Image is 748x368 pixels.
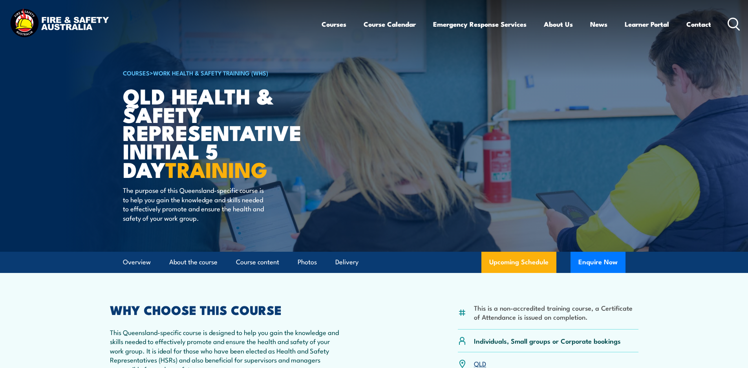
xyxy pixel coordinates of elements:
a: News [590,14,607,35]
p: The purpose of this Queensland-specific course is to help you gain the knowledge and skills neede... [123,185,266,222]
li: This is a non-accredited training course, a Certificate of Attendance is issued on completion. [474,303,638,322]
a: Overview [123,252,151,273]
a: Work Health & Safety Training (WHS) [153,68,268,77]
a: Course content [236,252,279,273]
h2: WHY CHOOSE THIS COURSE [110,304,339,315]
a: Contact [686,14,711,35]
strong: TRAINING [165,152,267,185]
button: Enquire Now [571,252,625,273]
a: Learner Portal [625,14,669,35]
h6: > [123,68,317,77]
a: QLD [474,359,486,368]
p: Individuals, Small groups or Corporate bookings [474,336,621,345]
a: Delivery [335,252,358,273]
a: About Us [544,14,573,35]
a: About the course [169,252,218,273]
h1: QLD Health & Safety Representative Initial 5 Day [123,86,317,178]
a: Photos [298,252,317,273]
a: COURSES [123,68,150,77]
a: Upcoming Schedule [481,252,556,273]
a: Courses [322,14,346,35]
a: Course Calendar [364,14,416,35]
a: Emergency Response Services [433,14,527,35]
